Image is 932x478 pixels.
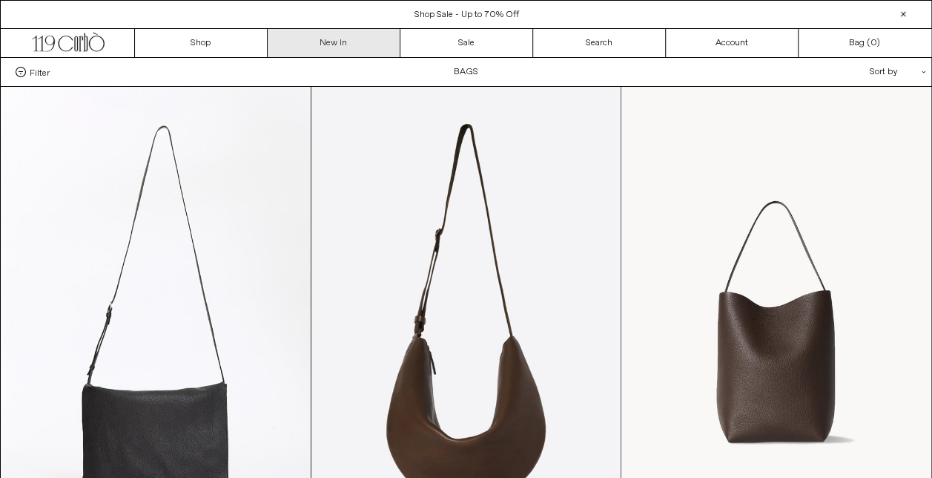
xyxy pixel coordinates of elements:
span: 0 [870,37,876,49]
a: Search [533,29,666,57]
a: Sale [400,29,533,57]
a: Bag () [799,29,931,57]
div: Sort by [783,58,916,86]
span: ) [870,36,880,50]
a: Account [666,29,799,57]
a: Shop Sale - Up to 70% Off [414,9,519,21]
a: Shop [135,29,268,57]
span: Filter [30,67,50,77]
a: New In [268,29,400,57]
